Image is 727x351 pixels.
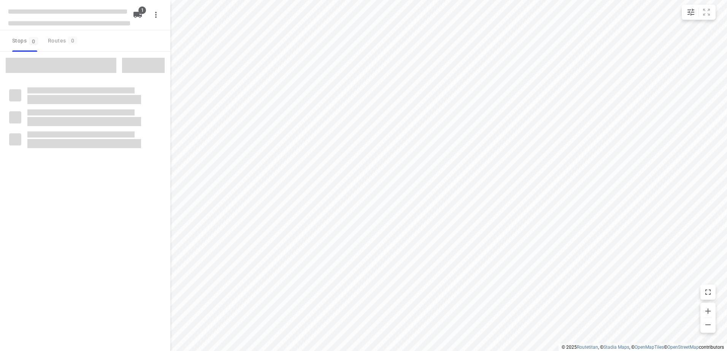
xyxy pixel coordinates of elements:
[603,345,629,350] a: Stadia Maps
[635,345,664,350] a: OpenMapTiles
[683,5,698,20] button: Map settings
[667,345,699,350] a: OpenStreetMap
[562,345,724,350] li: © 2025 , © , © © contributors
[682,5,716,20] div: small contained button group
[577,345,598,350] a: Routetitan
